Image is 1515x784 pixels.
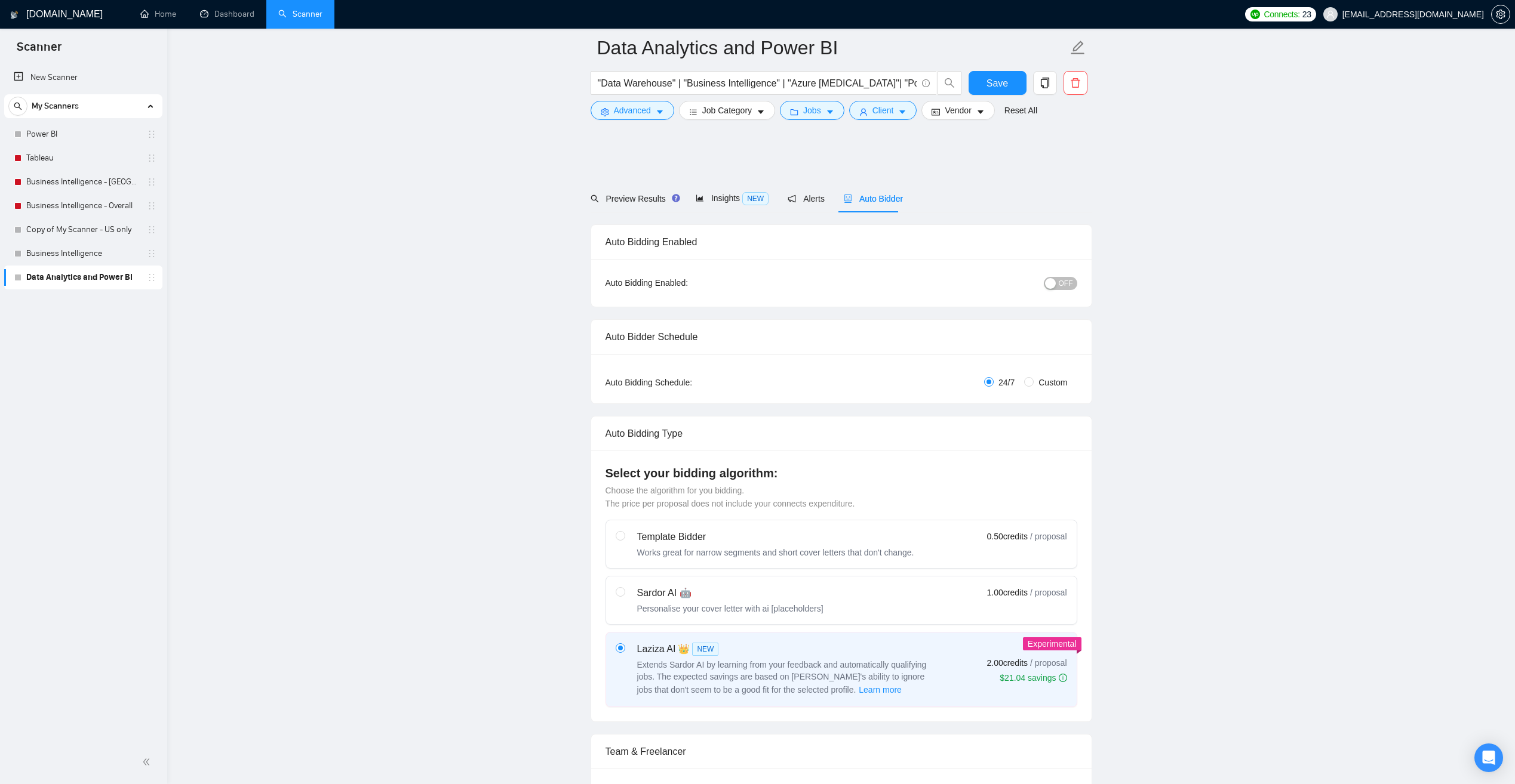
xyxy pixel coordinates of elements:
[1264,8,1299,21] span: Connects:
[637,603,823,615] div: Personalise your cover letter with ai [placeholders]
[606,734,1077,768] div: Team & Freelancer
[1326,10,1335,18] span: user
[1064,78,1087,88] span: delete
[4,66,162,89] li: New Scanner
[803,104,821,117] span: Jobs
[826,107,834,116] span: caret-down
[849,101,917,120] button: userClientcaret-down
[7,38,71,63] span: Scanner
[938,71,961,95] button: search
[637,530,914,544] div: Template Bidder
[987,76,1008,91] span: Save
[921,101,994,120] button: idcardVendorcaret-down
[1059,277,1073,290] span: OFF
[938,78,961,88] span: search
[200,9,254,19] a: dashboardDashboard
[679,101,775,120] button: barsJob Categorycaret-down
[606,225,1077,259] div: Auto Bidding Enabled
[614,104,651,117] span: Advanced
[692,643,718,656] span: NEW
[147,177,156,187] span: holder
[26,122,140,146] a: Power BI
[696,193,769,203] span: Insights
[859,683,902,696] span: Learn more
[26,146,140,170] a: Tableau
[26,194,140,218] a: Business Intelligence - Overall
[147,225,156,234] span: holder
[696,194,704,202] span: area-chart
[1070,40,1086,55] span: edit
[1030,587,1067,598] span: / proposal
[790,107,798,116] span: folder
[142,756,154,768] span: double-left
[678,642,690,656] span: 👑
[1491,10,1510,19] a: setting
[147,249,156,258] span: holder
[780,101,844,120] button: folderJobscaret-down
[606,416,1077,450] div: Auto Bidding Type
[1030,657,1067,669] span: / proposal
[1004,104,1037,117] a: Reset All
[606,465,1077,481] h4: Select your bidding algorithm:
[637,547,914,558] div: Works great for narrow segments and short cover letters that don't change.
[898,107,906,116] span: caret-down
[969,71,1027,95] button: Save
[26,170,140,194] a: Business Intelligence - [GEOGRAPHIC_DATA]
[945,104,971,117] span: Vendor
[859,107,868,116] span: user
[26,218,140,242] a: Copy of My Scanner - US only
[987,530,1028,543] span: 0.50 credits
[671,193,681,203] div: Tooltip anchor
[606,376,763,389] div: Auto Bidding Schedule:
[656,107,664,116] span: caret-down
[844,194,903,203] span: Auto Bidder
[147,273,156,282] span: holder
[1059,674,1067,682] span: info-circle
[591,101,674,120] button: settingAdvancedcaret-down
[637,642,936,656] div: Laziza AI
[1030,530,1067,542] span: / proposal
[1064,71,1087,95] button: delete
[606,320,1077,354] div: Auto Bidder Schedule
[9,102,27,110] span: search
[10,5,19,24] img: logo
[278,9,322,19] a: searchScanner
[637,586,823,600] div: Sardor AI 🤖
[1250,10,1260,19] img: upwork-logo.png
[976,107,985,116] span: caret-down
[606,486,855,508] span: Choose the algorithm for you bidding. The price per proposal does not include your connects expen...
[788,194,825,203] span: Alerts
[32,94,79,118] span: My Scanners
[591,194,677,203] span: Preview Results
[8,97,27,116] button: search
[1492,10,1510,19] span: setting
[1474,743,1503,772] div: Open Intercom Messenger
[1028,639,1077,649] span: Experimental
[1033,71,1057,95] button: copy
[140,9,176,19] a: homeHome
[147,201,156,211] span: holder
[757,107,765,116] span: caret-down
[597,33,1068,63] input: Scanner name...
[147,153,156,163] span: holder
[26,242,140,266] a: Business Intelligence
[742,192,769,205] span: NEW
[844,195,852,203] span: robot
[1034,376,1072,389] span: Custom
[858,683,902,697] button: Laziza AI NEWExtends Sardor AI by learning from your feedback and automatically qualifying jobs. ...
[994,376,1019,389] span: 24/7
[689,107,697,116] span: bars
[702,104,752,117] span: Job Category
[14,66,153,89] a: New Scanner
[932,107,940,116] span: idcard
[987,656,1028,669] span: 2.00 credits
[922,79,930,87] span: info-circle
[606,276,763,289] div: Auto Bidding Enabled:
[872,104,894,117] span: Client
[601,107,609,116] span: setting
[1491,5,1510,24] button: setting
[637,660,927,695] span: Extends Sardor AI by learning from your feedback and automatically qualifying jobs. The expected ...
[1034,78,1056,88] span: copy
[788,195,796,203] span: notification
[1000,672,1067,684] div: $21.04 savings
